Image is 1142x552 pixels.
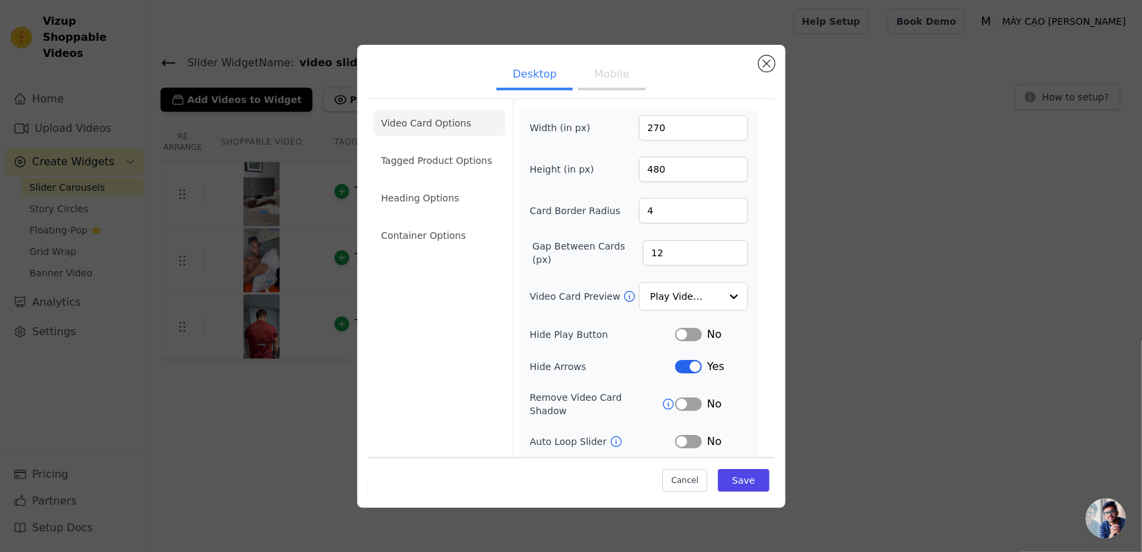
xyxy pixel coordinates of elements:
label: Video Card Preview [530,290,623,303]
label: Width (in px) [530,121,603,134]
li: Video Card Options [373,110,505,136]
button: Cancel [662,469,707,492]
button: Mobile [578,61,645,90]
label: Height (in px) [530,163,603,176]
div: Open chat [1086,498,1126,539]
label: Hide Play Button [530,328,675,341]
li: Container Options [373,222,505,249]
span: No [707,327,722,343]
label: Hide Arrows [530,360,675,373]
label: Card Border Radius [530,204,621,217]
button: Desktop [496,61,573,90]
li: Tagged Product Options [373,147,505,174]
label: Gap Between Cards (px) [533,240,643,266]
li: Heading Options [373,185,505,211]
span: No [707,434,722,450]
button: Save [718,469,769,492]
label: Auto Loop Slider [530,435,609,448]
span: Yes [707,359,725,375]
button: Close modal [759,56,775,72]
label: Remove Video Card Shadow [530,391,662,418]
span: No [707,396,722,412]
